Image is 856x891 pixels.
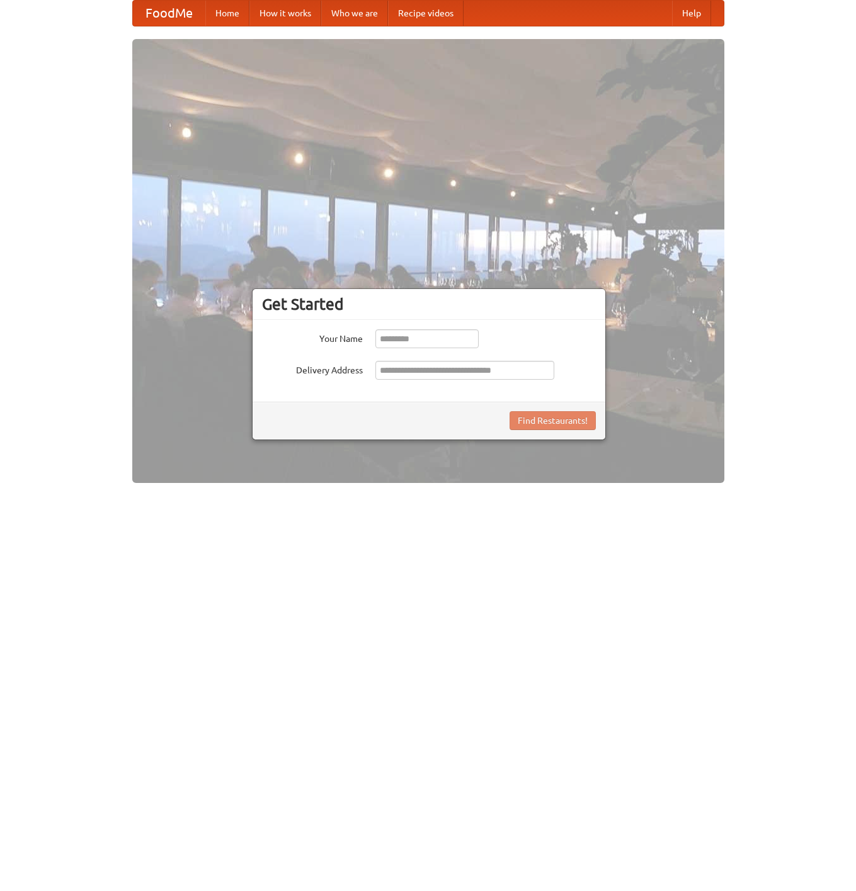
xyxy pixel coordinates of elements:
[672,1,711,26] a: Help
[205,1,249,26] a: Home
[262,329,363,345] label: Your Name
[262,295,596,314] h3: Get Started
[321,1,388,26] a: Who we are
[388,1,464,26] a: Recipe videos
[133,1,205,26] a: FoodMe
[262,361,363,377] label: Delivery Address
[249,1,321,26] a: How it works
[510,411,596,430] button: Find Restaurants!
